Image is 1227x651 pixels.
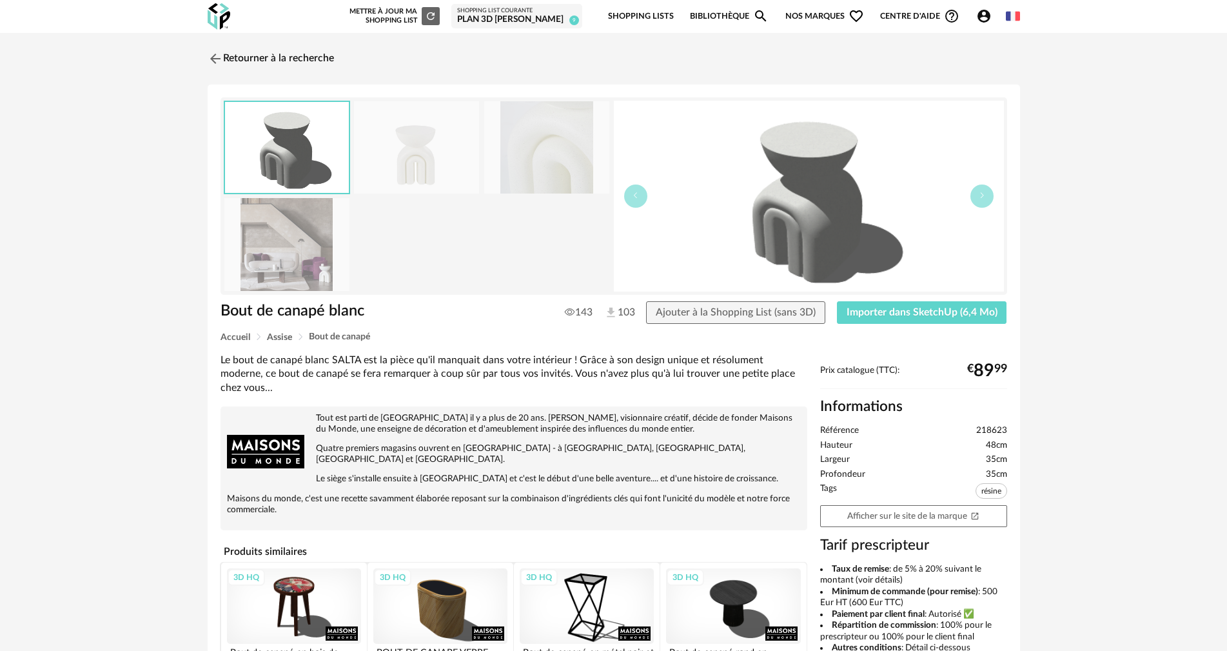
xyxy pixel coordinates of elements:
p: Maisons du monde, c'est une recette savamment élaborée reposant sur la combinaison d'ingrédients ... [227,494,801,516]
span: Account Circle icon [976,8,997,24]
div: PLAN 3D [PERSON_NAME] [457,14,576,26]
div: 3D HQ [228,569,265,586]
div: Le bout de canapé blanc SALTA est la pièce qu'il manquait dans votre intérieur ! Grâce à son desi... [221,354,807,395]
span: Help Circle Outline icon [944,8,959,24]
b: Minimum de commande (pour remise) [832,587,978,596]
span: Open In New icon [970,511,979,520]
img: bout-de-canape-blanc-1000-3-11-218623_3.jpg [484,101,609,194]
img: Téléchargements [604,306,618,319]
span: Heart Outline icon [849,8,864,24]
li: : 100% pour le prescripteur ou 100% pour le client final [820,620,1007,643]
li: : de 5% à 20% suivant le montant (voir détails) [820,564,1007,586]
b: Répartition de commission [832,621,936,630]
a: Retourner à la recherche [208,45,334,73]
h1: Bout de canapé blanc [221,301,541,321]
span: Refresh icon [425,12,437,19]
span: Largeur [820,454,850,466]
p: Le siège s'installe ensuite à [GEOGRAPHIC_DATA] et c'est le début d'une belle aventure.... et d'u... [227,474,801,485]
span: 103 [604,306,622,320]
h4: Produits similaires [221,542,807,561]
img: OXP [208,3,230,30]
span: 89 [974,366,994,376]
img: bout-de-canape-blanc-1000-3-11-218623_13.jpg [224,198,349,290]
img: thumbnail.png [225,102,349,193]
img: fr [1006,9,1020,23]
span: Account Circle icon [976,8,992,24]
img: brand logo [227,413,304,490]
img: bout-de-canape-blanc-1000-3-11-218623_1.jpg [354,101,479,194]
button: Ajouter à la Shopping List (sans 3D) [646,301,825,325]
span: résine [976,483,1007,499]
span: Accueil [221,333,250,342]
div: Breadcrumb [221,332,1007,342]
span: Bout de canapé [309,332,370,341]
h3: Tarif prescripteur [820,536,1007,555]
span: Ajouter à la Shopping List (sans 3D) [656,307,816,317]
div: 3D HQ [520,569,558,586]
b: Paiement par client final [832,610,925,619]
img: thumbnail.png [614,101,1004,292]
div: 3D HQ [667,569,704,586]
li: : Autorisé ✅ [820,609,1007,621]
a: BibliothèqueMagnify icon [690,1,769,32]
span: Profondeur [820,469,865,481]
span: 48cm [986,440,1007,452]
span: 218623 [976,425,1007,437]
li: : 500 Eur HT (600 Eur TTC) [820,586,1007,609]
div: 3D HQ [374,569,411,586]
h2: Informations [820,397,1007,416]
b: Taux de remise [832,565,889,574]
div: Mettre à jour ma Shopping List [347,7,440,25]
span: Référence [820,425,859,437]
span: Hauteur [820,440,852,452]
span: Magnify icon [753,8,769,24]
a: Shopping Lists [608,1,674,32]
a: Shopping List courante PLAN 3D [PERSON_NAME] 9 [457,7,576,26]
span: Centre d'aideHelp Circle Outline icon [880,8,959,24]
span: 35cm [986,454,1007,466]
span: 143 [565,306,593,319]
span: 9 [569,15,579,25]
span: Importer dans SketchUp (6,4 Mo) [847,307,997,317]
div: € 99 [967,366,1007,376]
img: svg+xml;base64,PHN2ZyB3aWR0aD0iMjQiIGhlaWdodD0iMjQiIHZpZXdCb3g9IjAgMCAyNCAyNCIgZmlsbD0ibm9uZSIgeG... [208,51,223,66]
p: Tout est parti de [GEOGRAPHIC_DATA] il y a plus de 20 ans. [PERSON_NAME], visionnaire créatif, dé... [227,413,801,435]
div: Prix catalogue (TTC): [820,365,1007,389]
span: Assise [267,333,292,342]
span: Tags [820,483,837,502]
span: 35cm [986,469,1007,481]
span: Nos marques [785,1,864,32]
p: Quatre premiers magasins ouvrent en [GEOGRAPHIC_DATA] - à [GEOGRAPHIC_DATA], [GEOGRAPHIC_DATA], [... [227,443,801,465]
button: Importer dans SketchUp (6,4 Mo) [837,301,1007,325]
div: Shopping List courante [457,7,576,15]
a: Afficher sur le site de la marqueOpen In New icon [820,505,1007,528]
